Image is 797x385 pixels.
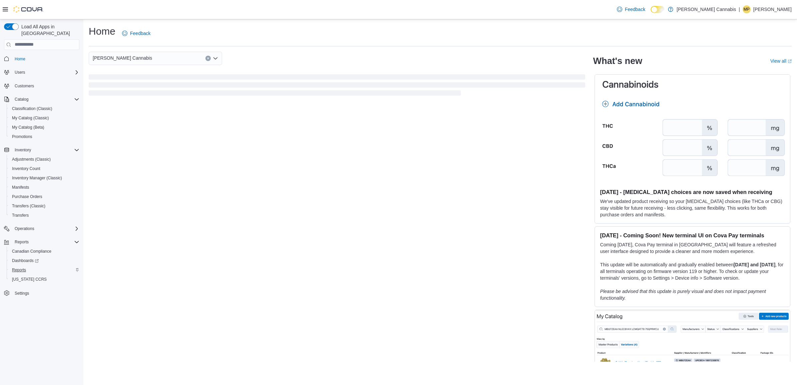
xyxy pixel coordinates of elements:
[9,165,79,173] span: Inventory Count
[12,249,51,254] span: Canadian Compliance
[12,238,79,246] span: Reports
[7,275,82,284] button: [US_STATE] CCRS
[19,23,79,37] span: Load All Apps in [GEOGRAPHIC_DATA]
[734,262,775,267] strong: [DATE] and [DATE]
[9,155,79,163] span: Adjustments (Classic)
[9,202,48,210] a: Transfers (Classic)
[9,174,65,182] a: Inventory Manager (Classic)
[9,155,53,163] a: Adjustments (Classic)
[12,238,31,246] button: Reports
[12,146,79,154] span: Inventory
[7,123,82,132] button: My Catalog (Beta)
[9,165,43,173] a: Inventory Count
[12,146,34,154] button: Inventory
[15,97,28,102] span: Catalog
[7,104,82,113] button: Classification (Classic)
[12,194,42,199] span: Purchase Orders
[9,275,49,283] a: [US_STATE] CCRS
[9,183,32,191] a: Manifests
[9,211,79,219] span: Transfers
[12,95,79,103] span: Catalog
[753,5,792,13] p: [PERSON_NAME]
[9,123,79,131] span: My Catalog (Beta)
[89,76,585,97] span: Loading
[15,291,29,296] span: Settings
[9,193,79,201] span: Purchase Orders
[7,155,82,164] button: Adjustments (Classic)
[1,237,82,247] button: Reports
[12,213,29,218] span: Transfers
[600,198,785,218] p: We've updated product receiving so your [MEDICAL_DATA] choices (like THCa or CBG) stay visible fo...
[600,189,785,195] h3: [DATE] - [MEDICAL_DATA] choices are now saved when receiving
[1,288,82,298] button: Settings
[15,239,29,245] span: Reports
[625,6,645,13] span: Feedback
[7,211,82,220] button: Transfers
[743,5,751,13] div: Matt Pozdrowski
[7,265,82,275] button: Reports
[119,27,153,40] a: Feedback
[12,134,32,139] span: Promotions
[130,30,150,37] span: Feedback
[593,56,642,66] h2: What's new
[651,6,665,13] input: Dark Mode
[7,132,82,141] button: Promotions
[1,68,82,77] button: Users
[9,114,79,122] span: My Catalog (Classic)
[12,55,28,63] a: Home
[89,25,115,38] h1: Home
[205,56,211,61] button: Clear input
[1,54,82,64] button: Home
[15,226,34,231] span: Operations
[93,54,152,62] span: [PERSON_NAME] Cannabis
[12,125,44,130] span: My Catalog (Beta)
[1,95,82,104] button: Catalog
[12,277,47,282] span: [US_STATE] CCRS
[1,145,82,155] button: Inventory
[15,83,34,89] span: Customers
[12,55,79,63] span: Home
[600,261,785,281] p: This update will be automatically and gradually enabled between , for all terminals operating on ...
[12,68,79,76] span: Users
[7,183,82,192] button: Manifests
[744,5,750,13] span: MP
[9,257,41,265] a: Dashboards
[739,5,740,13] p: |
[9,123,47,131] a: My Catalog (Beta)
[7,173,82,183] button: Inventory Manager (Classic)
[12,175,62,181] span: Inventory Manager (Classic)
[7,247,82,256] button: Canadian Compliance
[12,185,29,190] span: Manifests
[677,5,736,13] p: [PERSON_NAME] Cannabis
[12,95,31,103] button: Catalog
[9,133,35,141] a: Promotions
[12,289,32,297] a: Settings
[12,225,79,233] span: Operations
[9,211,31,219] a: Transfers
[7,164,82,173] button: Inventory Count
[7,201,82,211] button: Transfers (Classic)
[1,224,82,233] button: Operations
[12,258,39,263] span: Dashboards
[770,58,792,64] a: View allExternal link
[9,174,79,182] span: Inventory Manager (Classic)
[788,59,792,63] svg: External link
[600,289,766,301] em: Please be advised that this update is purely visual and does not impact payment functionality.
[9,247,54,255] a: Canadian Compliance
[614,3,648,16] a: Feedback
[12,267,26,273] span: Reports
[9,266,29,274] a: Reports
[9,133,79,141] span: Promotions
[12,106,52,111] span: Classification (Classic)
[9,257,79,265] span: Dashboards
[12,115,49,121] span: My Catalog (Classic)
[7,113,82,123] button: My Catalog (Classic)
[12,289,79,297] span: Settings
[9,105,55,113] a: Classification (Classic)
[600,241,785,255] p: Coming [DATE], Cova Pay terminal in [GEOGRAPHIC_DATA] will feature a refreshed user interface des...
[4,51,79,315] nav: Complex example
[12,225,37,233] button: Operations
[15,56,25,62] span: Home
[9,247,79,255] span: Canadian Compliance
